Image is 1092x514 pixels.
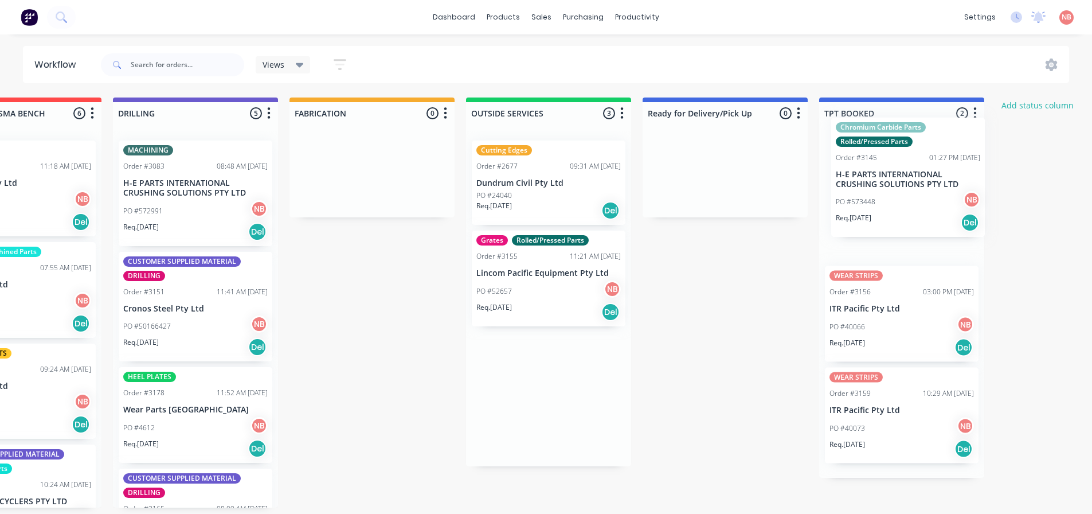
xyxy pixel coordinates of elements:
[131,53,244,76] input: Search for orders...
[427,9,481,26] a: dashboard
[956,107,968,119] span: 2
[250,107,262,119] span: 5
[824,107,937,119] input: Enter column name…
[34,58,81,72] div: Workflow
[603,107,615,119] span: 3
[1062,12,1071,22] span: NB
[526,9,557,26] div: sales
[481,9,526,26] div: products
[426,107,439,119] span: 0
[648,107,761,119] input: Enter column name…
[958,9,1001,26] div: settings
[557,9,609,26] div: purchasing
[295,107,408,119] input: Enter column name…
[73,107,85,119] span: 6
[609,9,665,26] div: productivity
[996,98,1080,113] button: Add status column
[118,107,231,119] input: Enter column name…
[21,9,38,26] img: Factory
[780,107,792,119] span: 0
[263,59,284,71] span: Views
[471,107,584,119] input: Enter column name…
